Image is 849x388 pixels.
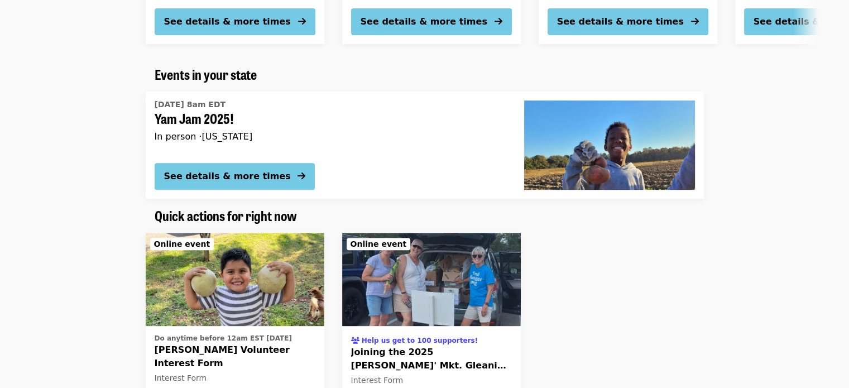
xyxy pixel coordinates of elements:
span: Help us get to 100 supporters! [362,337,478,344]
span: Interest Form [155,373,207,382]
span: Online event [154,239,210,248]
span: Do anytime before 12am EST [DATE] [155,334,292,342]
i: arrow-right icon [495,16,502,27]
a: See details for "SoSA Volunteer Interest Form" [155,330,315,386]
button: See details & more times [548,8,708,35]
img: SoSA Volunteer Interest Form organized by Society of St. Andrew [146,233,324,327]
a: Joining the 2025 Montgomery Farmers' Mkt. Gleaning Team [342,233,521,327]
img: Joining the 2025 Montgomery Farmers' Mkt. Gleaning Team organized by Society of St. Andrew [342,233,521,327]
a: See details for "Yam Jam 2025!" [146,92,704,199]
span: Interest Form [351,376,404,385]
a: Quick actions for right now [155,208,297,224]
div: See details & more times [361,15,487,28]
span: In person · [US_STATE] [155,131,253,142]
span: Quick actions for right now [155,205,297,225]
div: See details & more times [164,170,291,183]
i: arrow-right icon [691,16,699,27]
span: Yam Jam 2025! [155,111,506,127]
a: SoSA Volunteer Interest Form [146,233,324,327]
button: See details & more times [351,8,512,35]
div: See details & more times [557,15,684,28]
time: [DATE] 8am EDT [155,99,226,111]
img: Yam Jam 2025! organized by Society of St. Andrew [524,100,695,190]
div: Quick actions for right now [146,208,704,224]
i: arrow-right icon [298,16,306,27]
button: See details & more times [155,8,315,35]
div: See details & more times [164,15,291,28]
span: Events in your state [155,64,257,84]
span: Joining the 2025 [PERSON_NAME]' Mkt. Gleaning Team [351,346,512,372]
span: [PERSON_NAME] Volunteer Interest Form [155,343,315,370]
i: arrow-right icon [298,171,305,181]
span: Online event [351,239,407,248]
i: users icon [351,337,359,344]
button: See details & more times [155,163,315,190]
